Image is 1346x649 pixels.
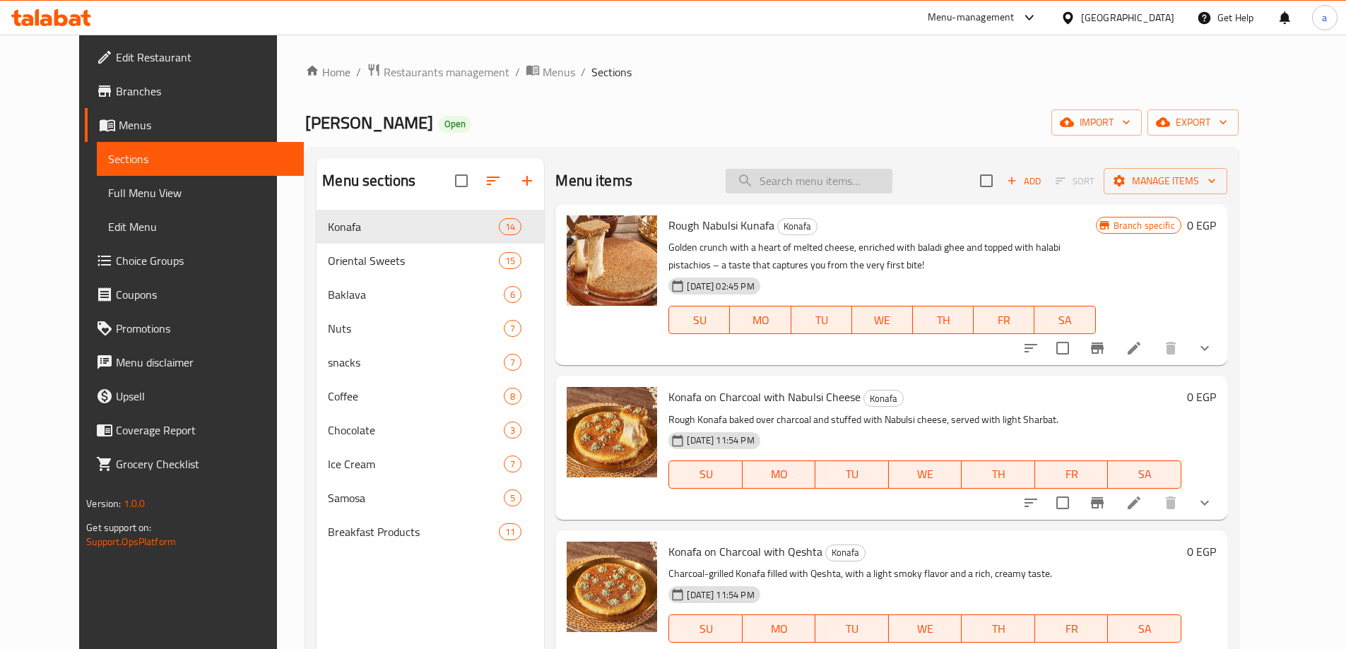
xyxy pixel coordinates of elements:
span: TU [797,310,846,331]
div: items [504,388,521,405]
div: items [504,354,521,371]
span: WE [895,619,957,639]
span: Ice Cream [328,456,504,472]
span: 7 [504,458,521,471]
span: [PERSON_NAME] [305,107,433,138]
span: SU [675,464,736,484]
a: Upsell [85,379,304,413]
div: Chocolate3 [317,413,544,447]
button: FR [1035,460,1109,489]
span: Menus [543,64,575,81]
button: TH [962,460,1035,489]
div: Baklava6 [317,278,544,311]
svg: Show Choices [1196,494,1213,511]
a: Full Menu View [97,176,304,210]
span: Open [439,118,471,130]
div: Konafa [825,544,866,561]
div: Open [439,116,471,133]
span: 15 [500,254,521,268]
span: Konafa [826,544,865,561]
span: SU [675,310,724,331]
span: Sections [591,64,632,81]
nav: breadcrumb [305,63,1238,81]
span: snacks [328,354,504,371]
div: items [504,422,521,439]
span: TH [919,310,968,331]
div: Breakfast Products [328,523,499,540]
span: Manage items [1115,172,1216,190]
span: 3 [504,424,521,437]
span: 1.0.0 [124,494,146,513]
svg: Show Choices [1196,340,1213,357]
div: items [504,320,521,337]
button: delete [1154,331,1188,365]
button: FR [1035,614,1109,643]
div: Konafa14 [317,210,544,244]
span: Konafa [864,391,903,407]
span: Full Menu View [108,184,293,201]
span: SA [1114,464,1176,484]
span: Get support on: [86,518,151,537]
button: export [1147,109,1239,136]
div: Samosa [328,489,504,506]
span: 5 [504,492,521,505]
div: items [504,456,521,472]
button: delete [1154,486,1188,520]
button: show more [1188,331,1222,365]
span: TH [967,619,1029,639]
span: 8 [504,390,521,403]
span: MO [736,310,785,331]
div: Konafa [328,218,499,235]
h6: 0 EGP [1187,387,1216,407]
span: a [1322,10,1327,25]
a: Grocery Checklist [85,447,304,481]
span: [DATE] 11:54 PM [681,434,760,447]
a: Support.OpsPlatform [86,532,176,551]
button: Branch-specific-item [1080,331,1114,365]
span: [DATE] 02:45 PM [681,280,760,293]
span: Restaurants management [384,64,509,81]
li: / [356,64,361,81]
span: import [1063,114,1130,131]
span: Rough Nabulsi Kunafa [668,215,774,236]
span: SA [1114,619,1176,639]
h2: Menu sections [322,170,415,191]
span: Konafa on Charcoal with Qeshta [668,541,822,562]
span: WE [895,464,957,484]
div: Breakfast Products11 [317,515,544,549]
span: Choice Groups [116,252,293,269]
span: [DATE] 11:54 PM [681,588,760,602]
div: items [499,523,521,540]
span: MO [748,619,810,639]
button: Branch-specific-item [1080,486,1114,520]
span: Menus [119,117,293,133]
span: Version: [86,494,121,513]
span: Chocolate [328,422,504,439]
button: show more [1188,486,1222,520]
div: items [499,252,521,269]
li: / [581,64,586,81]
span: FR [1041,619,1103,639]
a: Edit menu item [1126,494,1143,511]
span: 6 [504,288,521,302]
button: SA [1108,614,1181,643]
div: Ice Cream7 [317,447,544,481]
span: Nuts [328,320,504,337]
div: Oriental Sweets [328,252,499,269]
span: Select to update [1048,488,1078,518]
span: Menu disclaimer [116,354,293,371]
span: Coverage Report [116,422,293,439]
button: MO [743,460,816,489]
div: Oriental Sweets15 [317,244,544,278]
img: Rough Nabulsi Kunafa [567,215,657,306]
div: Nuts7 [317,311,544,345]
span: Grocery Checklist [116,456,293,472]
div: Konafa [863,390,904,407]
a: Home [305,64,350,81]
div: [GEOGRAPHIC_DATA] [1081,10,1174,25]
span: Coupons [116,286,293,303]
span: 7 [504,356,521,369]
span: Konafa on Charcoal with Nabulsi Cheese [668,386,861,407]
